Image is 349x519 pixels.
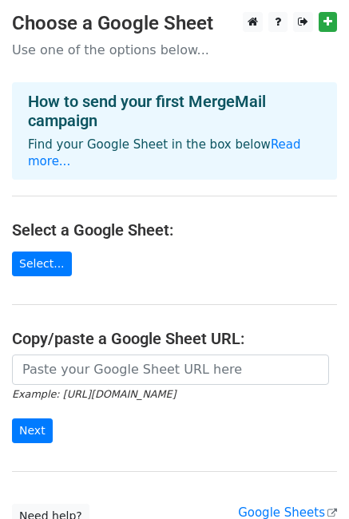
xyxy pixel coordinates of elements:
h4: How to send your first MergeMail campaign [28,92,321,130]
h4: Copy/paste a Google Sheet URL: [12,329,337,348]
h4: Select a Google Sheet: [12,220,337,240]
small: Example: [URL][DOMAIN_NAME] [12,388,176,400]
a: Read more... [28,137,301,168]
input: Paste your Google Sheet URL here [12,355,329,385]
a: Select... [12,252,72,276]
p: Use one of the options below... [12,42,337,58]
p: Find your Google Sheet in the box below [28,137,321,170]
h3: Choose a Google Sheet [12,12,337,35]
input: Next [12,418,53,443]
